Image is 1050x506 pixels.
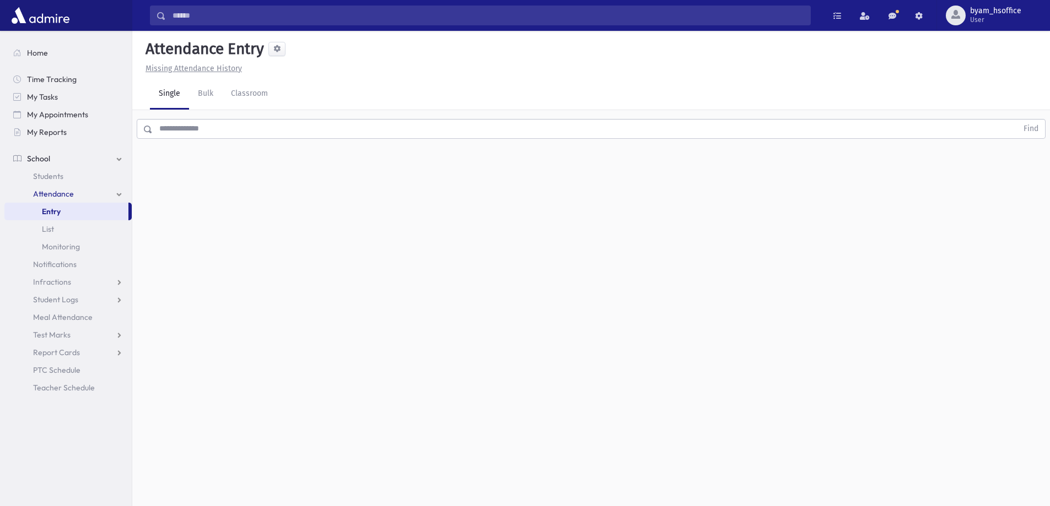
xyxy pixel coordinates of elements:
[27,154,50,164] span: School
[4,167,132,185] a: Students
[42,242,80,252] span: Monitoring
[33,312,93,322] span: Meal Attendance
[146,64,242,73] u: Missing Attendance History
[42,206,61,216] span: Entry
[189,79,222,110] a: Bulk
[141,40,264,58] h5: Attendance Entry
[166,6,810,25] input: Search
[27,110,88,119] span: My Appointments
[4,238,132,255] a: Monitoring
[4,273,132,291] a: Infractions
[27,74,77,84] span: Time Tracking
[1017,119,1045,138] button: Find
[4,220,132,238] a: List
[4,150,132,167] a: School
[4,379,132,396] a: Teacher Schedule
[4,70,132,88] a: Time Tracking
[222,79,277,110] a: Classroom
[4,106,132,123] a: My Appointments
[4,344,132,361] a: Report Cards
[27,48,48,58] span: Home
[4,44,132,62] a: Home
[4,88,132,106] a: My Tasks
[4,123,132,141] a: My Reports
[33,295,78,304] span: Student Logs
[33,259,77,269] span: Notifications
[141,64,242,73] a: Missing Attendance History
[9,4,72,26] img: AdmirePro
[4,308,132,326] a: Meal Attendance
[33,347,80,357] span: Report Cards
[33,277,71,287] span: Infractions
[4,291,132,308] a: Student Logs
[42,224,54,234] span: List
[970,7,1021,15] span: byam_hsoffice
[150,79,189,110] a: Single
[4,361,132,379] a: PTC Schedule
[33,330,71,340] span: Test Marks
[4,203,128,220] a: Entry
[970,15,1021,24] span: User
[33,189,74,199] span: Attendance
[27,92,58,102] span: My Tasks
[4,255,132,273] a: Notifications
[33,365,80,375] span: PTC Schedule
[4,185,132,203] a: Attendance
[4,326,132,344] a: Test Marks
[33,171,63,181] span: Students
[27,127,67,137] span: My Reports
[33,383,95,393] span: Teacher Schedule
